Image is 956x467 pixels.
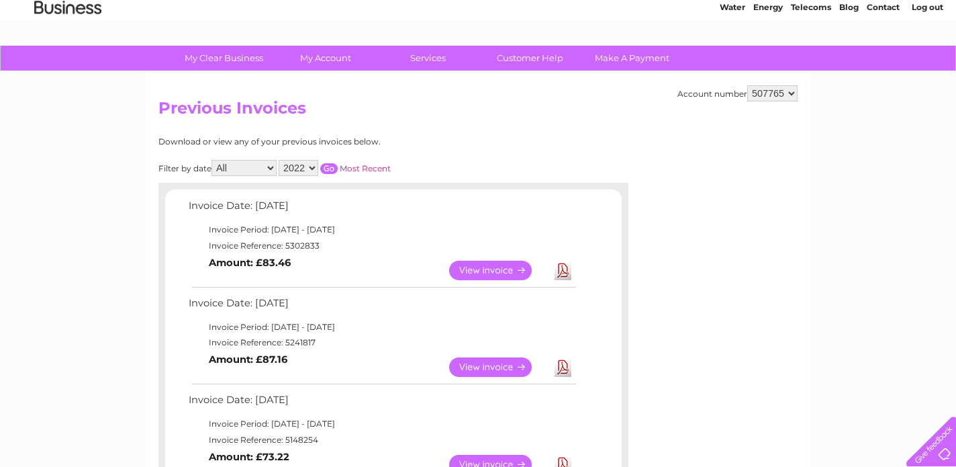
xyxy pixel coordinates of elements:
[158,160,511,176] div: Filter by date
[449,357,548,377] a: View
[185,391,578,416] td: Invoice Date: [DATE]
[677,85,798,101] div: Account number
[209,353,287,366] b: Amount: £87.16
[912,57,943,67] a: Log out
[158,99,798,124] h2: Previous Invoices
[185,197,578,222] td: Invoice Date: [DATE]
[720,57,745,67] a: Water
[271,46,381,71] a: My Account
[555,357,571,377] a: Download
[555,261,571,280] a: Download
[839,57,859,67] a: Blog
[185,294,578,319] td: Invoice Date: [DATE]
[185,416,578,432] td: Invoice Period: [DATE] - [DATE]
[162,7,796,65] div: Clear Business is a trading name of Verastar Limited (registered in [GEOGRAPHIC_DATA] No. 3667643...
[791,57,831,67] a: Telecoms
[340,163,391,173] a: Most Recent
[185,319,578,335] td: Invoice Period: [DATE] - [DATE]
[34,35,102,76] img: logo.png
[185,432,578,448] td: Invoice Reference: 5148254
[577,46,687,71] a: Make A Payment
[209,451,289,463] b: Amount: £73.22
[475,46,585,71] a: Customer Help
[867,57,900,67] a: Contact
[209,257,291,269] b: Amount: £83.46
[373,46,483,71] a: Services
[703,7,796,24] a: 0333 014 3131
[185,238,578,254] td: Invoice Reference: 5302833
[753,57,783,67] a: Energy
[169,46,279,71] a: My Clear Business
[449,261,548,280] a: View
[185,222,578,238] td: Invoice Period: [DATE] - [DATE]
[158,137,511,146] div: Download or view any of your previous invoices below.
[185,335,578,351] td: Invoice Reference: 5241817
